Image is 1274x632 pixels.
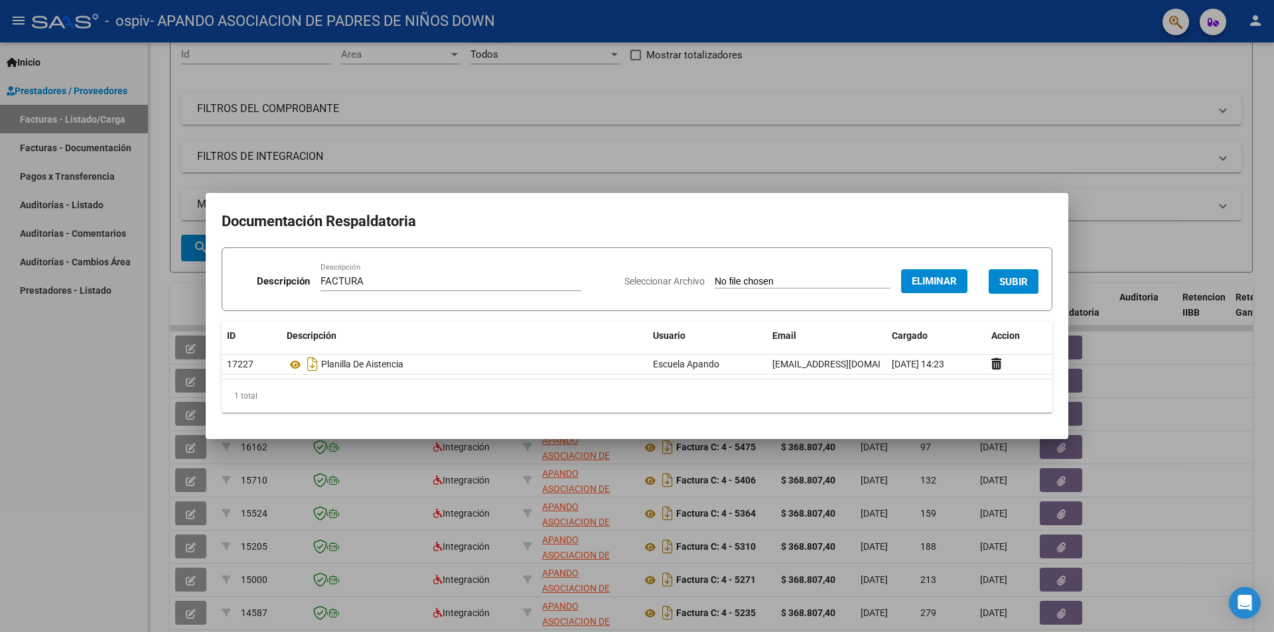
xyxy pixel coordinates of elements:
[257,274,310,289] p: Descripción
[986,322,1052,350] datatable-header-cell: Accion
[892,330,928,341] span: Cargado
[653,359,719,369] span: Escuela Apando
[767,322,886,350] datatable-header-cell: Email
[304,353,321,375] i: Descargar documento
[653,330,685,341] span: Usuario
[648,322,767,350] datatable-header-cell: Usuario
[991,330,1020,341] span: Accion
[1229,587,1261,619] div: Open Intercom Messenger
[222,322,281,350] datatable-header-cell: ID
[281,322,648,350] datatable-header-cell: Descripción
[227,359,253,369] span: 17227
[287,353,642,375] div: Planilla De Aistencia
[287,330,336,341] span: Descripción
[886,322,986,350] datatable-header-cell: Cargado
[772,359,920,369] span: [EMAIL_ADDRESS][DOMAIN_NAME]
[989,269,1038,294] button: SUBIR
[912,275,957,287] span: Eliminar
[624,276,705,286] span: Seleccionar Archivo
[892,359,944,369] span: [DATE] 14:23
[227,330,236,341] span: ID
[222,209,1052,234] h2: Documentación Respaldatoria
[901,269,967,293] button: Eliminar
[222,379,1052,412] div: 1 total
[999,276,1028,288] span: SUBIR
[772,330,796,341] span: Email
